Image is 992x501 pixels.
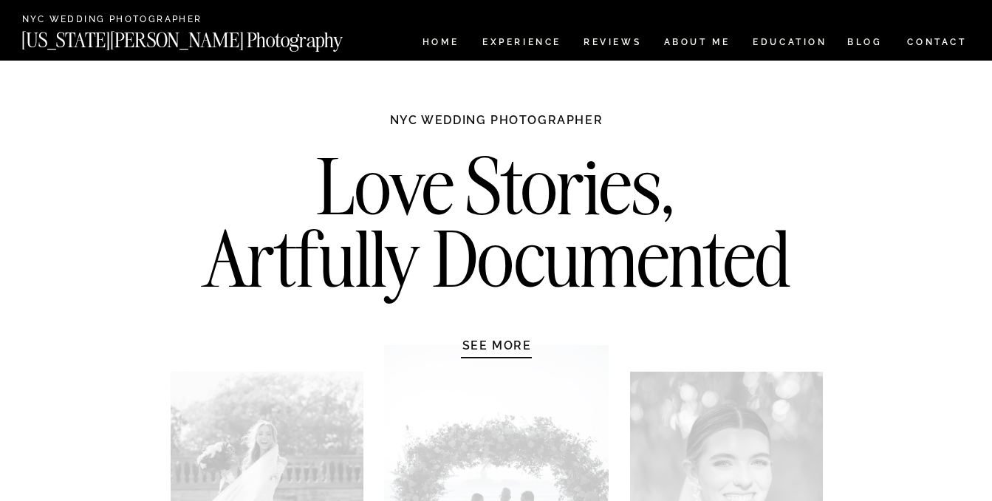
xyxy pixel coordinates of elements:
[22,15,244,26] a: NYC Wedding Photographer
[584,38,639,50] a: REVIEWS
[420,38,462,50] a: HOME
[906,34,968,50] a: CONTACT
[358,112,635,142] h1: NYC WEDDING PHOTOGRAPHER
[663,38,731,50] a: ABOUT ME
[21,30,392,43] a: [US_STATE][PERSON_NAME] Photography
[482,38,560,50] a: Experience
[751,38,829,50] a: EDUCATION
[847,38,883,50] a: BLOG
[187,150,807,305] h2: Love Stories, Artfully Documented
[427,338,567,352] a: SEE MORE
